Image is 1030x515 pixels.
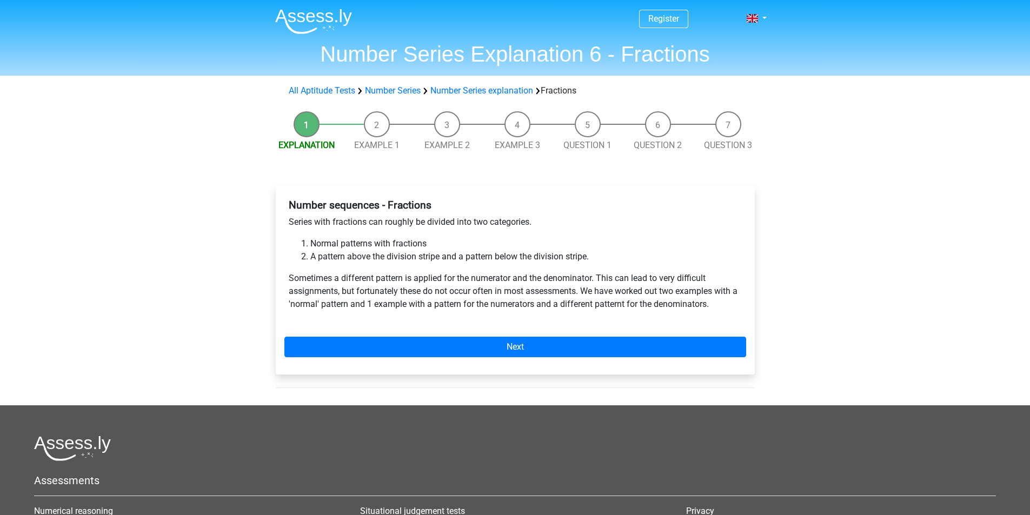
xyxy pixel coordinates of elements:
[310,237,742,250] li: Normal patterns with fractions
[289,199,431,211] b: Number sequences - Fractions
[354,140,400,150] a: Example 1
[424,140,470,150] a: Example 2
[278,140,335,150] a: Explanation
[34,436,111,461] img: Assessly logo
[267,41,764,67] h1: Number Series Explanation 6 - Fractions
[284,84,746,97] div: Fractions
[289,272,742,311] p: Sometimes a different pattern is applied for the numerator and the denominator. This can lead to ...
[648,14,679,24] a: Register
[284,337,746,357] a: Next
[495,140,540,150] a: Example 3
[365,85,421,96] a: Number Series
[634,140,682,150] a: Question 2
[289,85,355,96] a: All Aptitude Tests
[704,140,752,150] a: Question 3
[289,216,742,229] p: Series with fractions can roughly be divided into two categories.
[430,85,533,96] a: Number Series explanation
[275,9,352,34] img: Assessly
[563,140,612,150] a: Question 1
[310,250,742,263] li: A pattern above the division stripe and a pattern below the division stripe.
[34,474,996,487] h5: Assessments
